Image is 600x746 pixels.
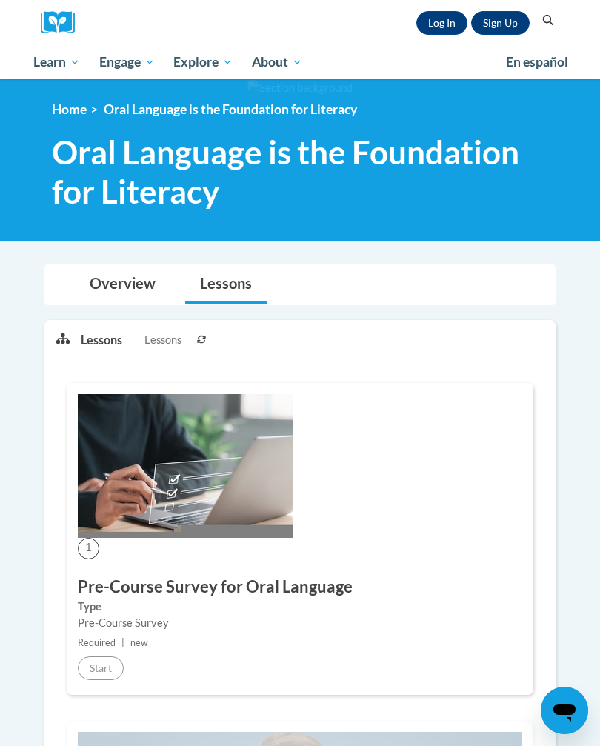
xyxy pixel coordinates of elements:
a: Log In [416,11,467,35]
a: Explore [164,45,242,79]
a: Learn [24,45,90,79]
span: Oral Language is the Foundation for Literacy [52,133,563,211]
button: Search [537,12,559,30]
img: Course Image [78,394,293,538]
p: Lessons [81,332,122,348]
span: Lessons [144,332,181,348]
a: Lessons [185,265,267,304]
span: Oral Language is the Foundation for Literacy [104,101,357,117]
span: Learn [33,53,80,71]
img: Section background [247,80,353,96]
a: Register [471,11,530,35]
a: Engage [90,45,164,79]
span: Required [78,637,116,648]
span: new [130,637,148,648]
button: Start [78,656,124,680]
a: About [242,45,312,79]
a: Cox Campus [41,11,85,34]
span: Engage [99,53,155,71]
a: Home [52,101,87,117]
div: Pre-Course Survey [78,615,522,631]
iframe: Button to launch messaging window [541,687,588,734]
a: Overview [75,265,170,304]
h3: Pre-Course Survey for Oral Language [78,576,522,599]
div: Main menu [22,45,578,79]
a: En español [496,47,578,78]
label: Type [78,599,522,615]
img: Logo brand [41,11,85,34]
span: | [121,637,124,648]
span: 1 [78,538,99,559]
span: En español [506,54,568,70]
span: About [252,53,302,71]
span: Explore [173,53,233,71]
